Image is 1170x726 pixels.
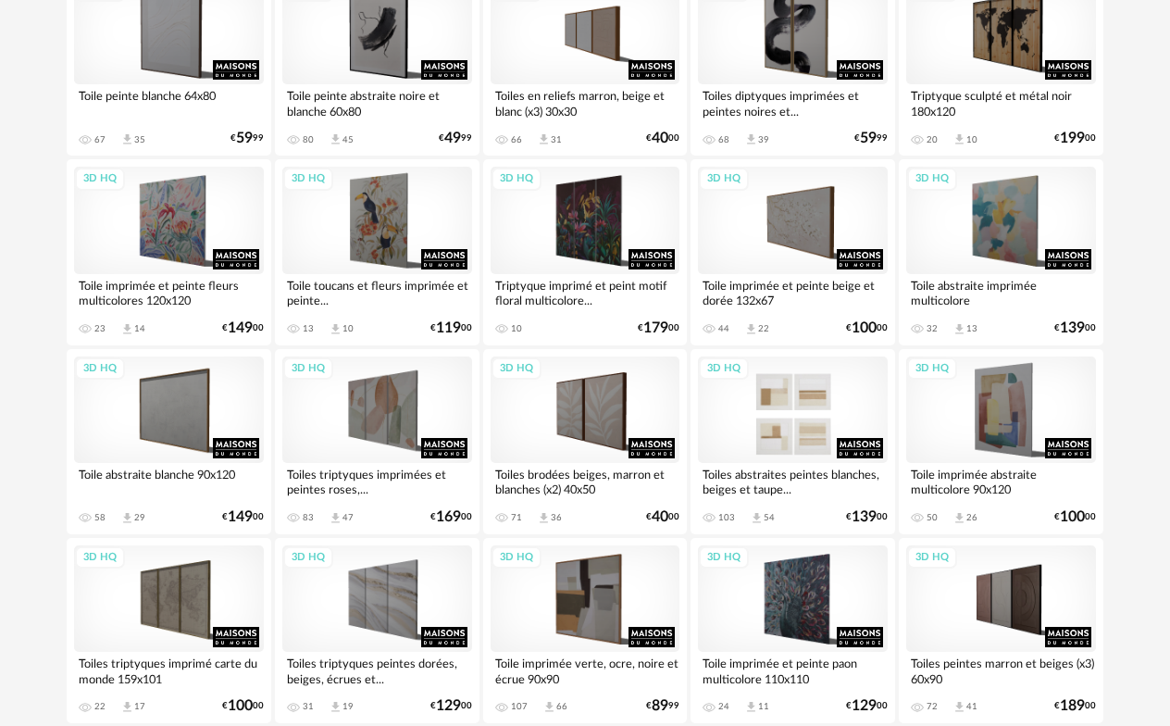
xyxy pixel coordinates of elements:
[691,538,895,723] a: 3D HQ Toile imprimée et peinte paon multicolore 110x110 24 Download icon 11 €12900
[303,134,314,145] div: 80
[952,322,966,336] span: Download icon
[718,323,729,334] div: 44
[275,159,479,344] a: 3D HQ Toile toucans et fleurs imprimée et peinte... 13 Download icon 10 €11900
[691,349,895,534] a: 3D HQ Toiles abstraites peintes blanches, beiges et taupe... 103 Download icon 54 €13900
[511,512,522,523] div: 71
[537,511,551,525] span: Download icon
[542,700,556,714] span: Download icon
[329,511,342,525] span: Download icon
[134,134,145,145] div: 35
[283,168,333,191] div: 3D HQ
[329,322,342,336] span: Download icon
[852,511,877,523] span: 139
[764,512,775,523] div: 54
[228,700,253,712] span: 100
[74,84,264,121] div: Toile peinte blanche 64x80
[483,349,688,534] a: 3D HQ Toiles brodées beiges, marron et blanches (x2) 40x50 71 Download icon 36 €4000
[134,701,145,712] div: 17
[511,134,522,145] div: 66
[952,132,966,146] span: Download icon
[230,132,264,144] div: € 99
[551,134,562,145] div: 31
[283,357,333,381] div: 3D HQ
[699,546,749,570] div: 3D HQ
[491,463,680,500] div: Toiles brodées beiges, marron et blanches (x2) 40x50
[275,538,479,723] a: 3D HQ Toiles triptyques peintes dorées, beiges, écrues et... 31 Download icon 19 €12900
[846,700,888,712] div: € 00
[483,159,688,344] a: 3D HQ Triptyque imprimé et peint motif floral multicolore... 10 €17900
[718,701,729,712] div: 24
[698,84,888,121] div: Toiles diptyques imprimées et peintes noires et...
[75,546,125,570] div: 3D HQ
[491,84,680,121] div: Toiles en reliefs marron, beige et blanc (x3) 30x30
[430,511,472,523] div: € 00
[846,511,888,523] div: € 00
[758,701,769,712] div: 11
[699,357,749,381] div: 3D HQ
[854,132,888,144] div: € 99
[444,132,461,144] span: 49
[282,652,472,689] div: Toiles triptyques peintes dorées, beiges, écrues et...
[511,323,522,334] div: 10
[222,322,264,334] div: € 00
[907,168,957,191] div: 3D HQ
[860,132,877,144] span: 59
[282,463,472,500] div: Toiles triptyques imprimées et peintes roses,...
[329,700,342,714] span: Download icon
[1054,132,1096,144] div: € 00
[646,700,679,712] div: € 99
[303,323,314,334] div: 13
[120,511,134,525] span: Download icon
[744,132,758,146] span: Download icon
[852,700,877,712] span: 129
[222,511,264,523] div: € 00
[846,322,888,334] div: € 00
[228,511,253,523] span: 149
[120,322,134,336] span: Download icon
[551,512,562,523] div: 36
[966,701,977,712] div: 41
[75,357,125,381] div: 3D HQ
[67,159,271,344] a: 3D HQ Toile imprimée et peinte fleurs multicolores 120x120 23 Download icon 14 €14900
[228,322,253,334] span: 149
[342,323,354,334] div: 10
[439,132,472,144] div: € 99
[75,168,125,191] div: 3D HQ
[966,134,977,145] div: 10
[483,538,688,723] a: 3D HQ Toile imprimée verte, ocre, noire et écrue 90x90 107 Download icon 66 €8999
[698,274,888,311] div: Toile imprimée et peinte beige et dorée 132x67
[646,511,679,523] div: € 00
[222,700,264,712] div: € 00
[342,701,354,712] div: 19
[652,511,668,523] span: 40
[436,511,461,523] span: 169
[718,512,735,523] div: 103
[899,349,1103,534] a: 3D HQ Toile imprimée abstraite multicolore 90x120 50 Download icon 26 €10000
[638,322,679,334] div: € 00
[906,463,1096,500] div: Toile imprimée abstraite multicolore 90x120
[275,349,479,534] a: 3D HQ Toiles triptyques imprimées et peintes roses,... 83 Download icon 47 €16900
[492,168,541,191] div: 3D HQ
[303,701,314,712] div: 31
[74,652,264,689] div: Toiles triptyques imprimé carte du monde 159x101
[691,159,895,344] a: 3D HQ Toile imprimée et peinte beige et dorée 132x67 44 Download icon 22 €10000
[646,132,679,144] div: € 00
[134,512,145,523] div: 29
[906,274,1096,311] div: Toile abstraite imprimée multicolore
[927,323,938,334] div: 32
[1060,700,1085,712] span: 189
[927,512,938,523] div: 50
[699,168,749,191] div: 3D HQ
[120,700,134,714] span: Download icon
[652,132,668,144] span: 40
[94,512,106,523] div: 58
[430,322,472,334] div: € 00
[927,701,938,712] div: 72
[966,323,977,334] div: 13
[94,323,106,334] div: 23
[492,546,541,570] div: 3D HQ
[952,700,966,714] span: Download icon
[120,132,134,146] span: Download icon
[907,546,957,570] div: 3D HQ
[236,132,253,144] span: 59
